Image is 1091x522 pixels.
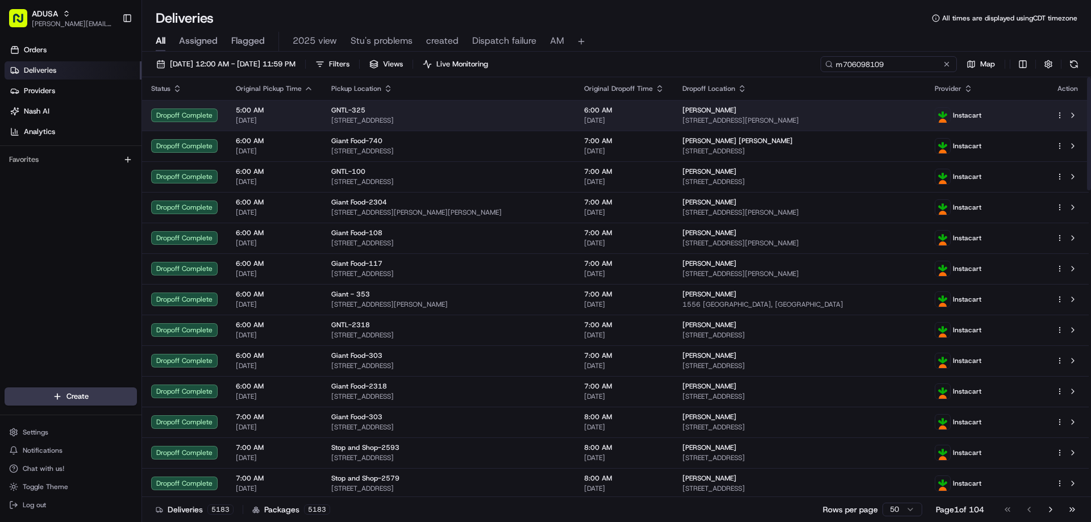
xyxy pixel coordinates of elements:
[5,123,141,141] a: Analytics
[236,443,313,452] span: 7:00 AM
[151,56,301,72] button: [DATE] 12:00 AM - [DATE] 11:59 PM
[236,106,313,115] span: 5:00 AM
[24,86,55,96] span: Providers
[23,464,64,473] span: Chat with us!
[682,269,917,278] span: [STREET_ADDRESS][PERSON_NAME]
[236,320,313,329] span: 6:00 AM
[550,34,564,48] span: AM
[193,112,207,126] button: Start new chat
[331,320,370,329] span: GNTL-2318
[584,412,664,421] span: 8:00 AM
[584,290,664,299] span: 7:00 AM
[5,497,137,513] button: Log out
[66,391,89,402] span: Create
[24,65,56,76] span: Deliveries
[23,446,63,455] span: Notifications
[472,34,536,48] span: Dispatch failure
[236,392,313,401] span: [DATE]
[107,165,182,176] span: API Documentation
[584,228,664,237] span: 7:00 AM
[953,387,981,396] span: Instacart
[5,424,137,440] button: Settings
[236,116,313,125] span: [DATE]
[682,198,736,207] span: [PERSON_NAME]
[682,167,736,176] span: [PERSON_NAME]
[584,392,664,401] span: [DATE]
[5,41,141,59] a: Orders
[584,484,664,493] span: [DATE]
[156,9,214,27] h1: Deliveries
[11,11,34,34] img: Nash
[236,484,313,493] span: [DATE]
[5,461,137,477] button: Chat with us!
[1056,84,1080,93] div: Action
[682,331,917,340] span: [STREET_ADDRESS]
[584,474,664,483] span: 8:00 AM
[236,290,313,299] span: 6:00 AM
[584,116,664,125] span: [DATE]
[331,116,566,125] span: [STREET_ADDRESS]
[236,412,313,421] span: 7:00 AM
[584,84,653,93] span: Original Dropoff Time
[30,73,188,85] input: Clear
[11,45,207,64] p: Welcome 👋
[953,325,981,335] span: Instacart
[426,34,459,48] span: created
[32,8,58,19] button: ADUSA
[331,106,365,115] span: GNTL-325
[32,19,113,28] button: [PERSON_NAME][EMAIL_ADDRESS][PERSON_NAME][DOMAIN_NAME]
[584,208,664,217] span: [DATE]
[23,428,48,437] span: Settings
[584,382,664,391] span: 7:00 AM
[236,177,313,186] span: [DATE]
[584,177,664,186] span: [DATE]
[1066,56,1082,72] button: Refresh
[682,177,917,186] span: [STREET_ADDRESS]
[436,59,488,69] span: Live Monitoring
[331,382,387,391] span: Giant Food-2318
[584,198,664,207] span: 7:00 AM
[170,59,295,69] span: [DATE] 12:00 AM - [DATE] 11:59 PM
[156,34,165,48] span: All
[7,160,91,181] a: 📗Knowledge Base
[682,474,736,483] span: [PERSON_NAME]
[236,167,313,176] span: 6:00 AM
[91,160,187,181] a: 💻API Documentation
[584,269,664,278] span: [DATE]
[953,479,981,488] span: Instacart
[331,453,566,462] span: [STREET_ADDRESS]
[236,351,313,360] span: 6:00 AM
[11,108,32,129] img: 1736555255976-a54dd68f-1ca7-489b-9aae-adbdc363a1c4
[682,392,917,401] span: [STREET_ADDRESS]
[935,292,950,307] img: profile_instacart_ahold_partner.png
[821,56,957,72] input: Type to search
[953,417,981,427] span: Instacart
[935,384,950,399] img: profile_instacart_ahold_partner.png
[351,34,413,48] span: Stu's problems
[584,423,664,432] span: [DATE]
[418,56,493,72] button: Live Monitoring
[331,412,382,421] span: Giant Food-303
[682,106,736,115] span: [PERSON_NAME]
[584,331,664,340] span: [DATE]
[682,412,736,421] span: [PERSON_NAME]
[24,106,49,116] span: Nash AI
[236,423,313,432] span: [DATE]
[331,208,566,217] span: [STREET_ADDRESS][PERSON_NAME][PERSON_NAME]
[236,259,313,268] span: 6:00 AM
[236,84,302,93] span: Original Pickup Time
[236,208,313,217] span: [DATE]
[231,34,265,48] span: Flagged
[682,259,736,268] span: [PERSON_NAME]
[935,353,950,368] img: profile_instacart_ahold_partner.png
[331,228,382,237] span: Giant Food-108
[236,269,313,278] span: [DATE]
[953,111,981,120] span: Instacart
[96,166,105,175] div: 💻
[5,102,141,120] a: Nash AI
[24,45,47,55] span: Orders
[584,106,664,115] span: 6:00 AM
[236,382,313,391] span: 6:00 AM
[331,259,382,268] span: Giant Food-117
